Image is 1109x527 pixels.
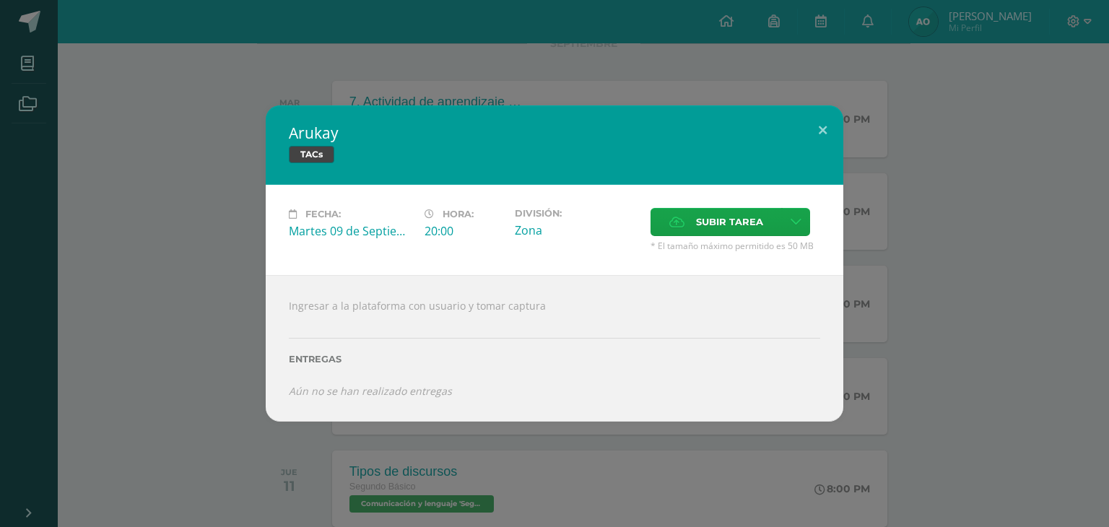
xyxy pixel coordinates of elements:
[289,223,413,239] div: Martes 09 de Septiembre
[425,223,503,239] div: 20:00
[443,209,474,219] span: Hora:
[266,275,843,421] div: Ingresar a la plataforma con usuario y tomar captura
[289,354,820,365] label: Entregas
[802,105,843,154] button: Close (Esc)
[289,123,820,143] h2: Arukay
[305,209,341,219] span: Fecha:
[651,240,820,252] span: * El tamaño máximo permitido es 50 MB
[289,146,334,163] span: TACs
[515,222,639,238] div: Zona
[696,209,763,235] span: Subir tarea
[515,208,639,219] label: División:
[289,384,452,398] i: Aún no se han realizado entregas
